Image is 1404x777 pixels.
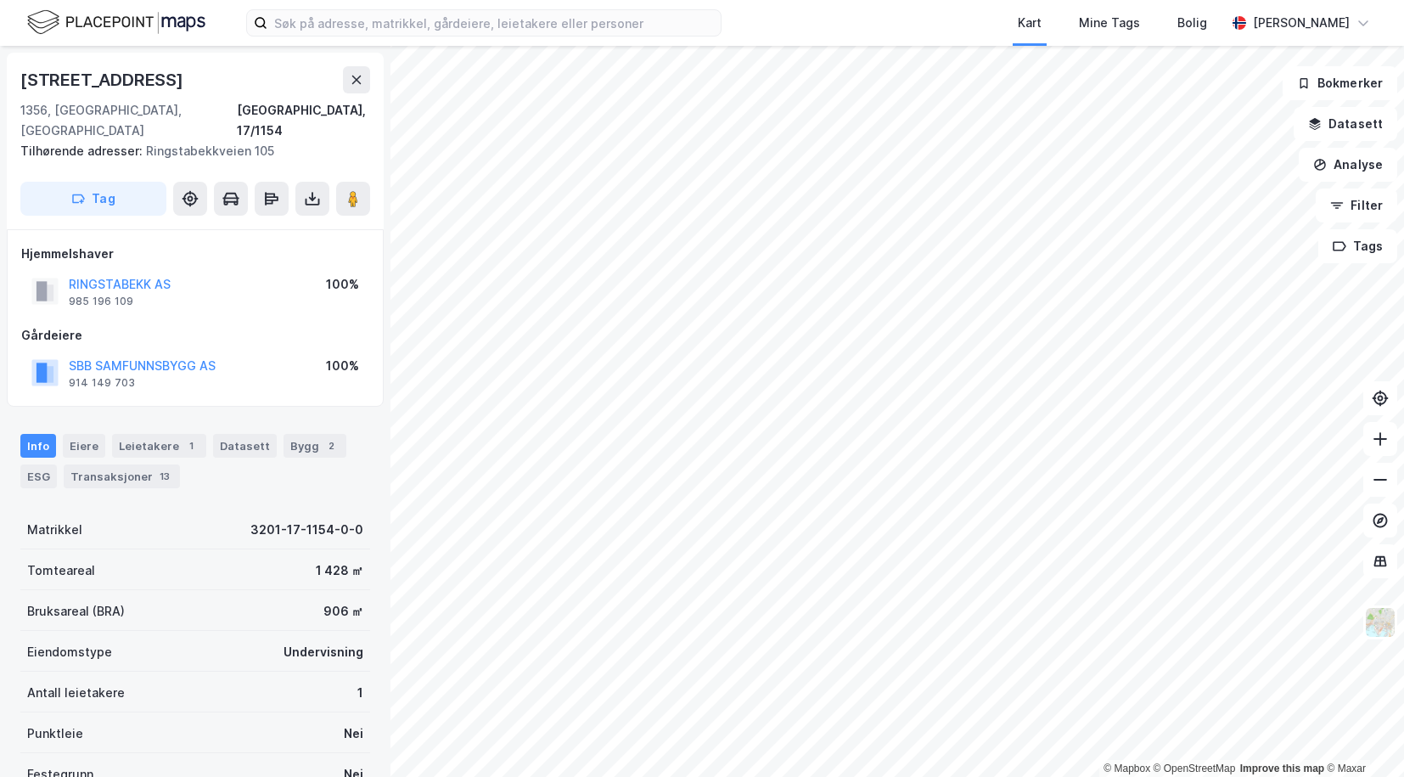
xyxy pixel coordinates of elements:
[64,465,180,488] div: Transaksjoner
[21,325,369,346] div: Gårdeiere
[20,100,237,141] div: 1356, [GEOGRAPHIC_DATA], [GEOGRAPHIC_DATA]
[1299,148,1397,182] button: Analyse
[1018,13,1042,33] div: Kart
[1253,13,1350,33] div: [PERSON_NAME]
[27,520,82,540] div: Matrikkel
[183,437,199,454] div: 1
[357,683,363,703] div: 1
[284,642,363,662] div: Undervisning
[1319,695,1404,777] iframe: Chat Widget
[27,683,125,703] div: Antall leietakere
[27,724,83,744] div: Punktleie
[1154,763,1236,774] a: OpenStreetMap
[112,434,206,458] div: Leietakere
[323,601,363,622] div: 906 ㎡
[1079,13,1140,33] div: Mine Tags
[20,182,166,216] button: Tag
[1364,606,1396,639] img: Z
[63,434,105,458] div: Eiere
[1283,66,1397,100] button: Bokmerker
[20,465,57,488] div: ESG
[27,642,112,662] div: Eiendomstype
[27,601,125,622] div: Bruksareal (BRA)
[1316,189,1397,222] button: Filter
[21,244,369,264] div: Hjemmelshaver
[20,66,187,93] div: [STREET_ADDRESS]
[27,8,205,37] img: logo.f888ab2527a4732fd821a326f86c7f29.svg
[1177,13,1207,33] div: Bolig
[267,10,721,36] input: Søk på adresse, matrikkel, gårdeiere, leietakere eller personer
[326,356,359,376] div: 100%
[69,376,135,390] div: 914 149 703
[69,295,133,308] div: 985 196 109
[284,434,346,458] div: Bygg
[20,434,56,458] div: Info
[250,520,363,540] div: 3201-17-1154-0-0
[326,274,359,295] div: 100%
[344,724,363,744] div: Nei
[1240,763,1324,774] a: Improve this map
[1294,107,1397,141] button: Datasett
[316,560,363,581] div: 1 428 ㎡
[156,468,173,485] div: 13
[323,437,340,454] div: 2
[27,560,95,581] div: Tomteareal
[20,144,146,158] span: Tilhørende adresser:
[1104,763,1150,774] a: Mapbox
[213,434,277,458] div: Datasett
[20,141,357,161] div: Ringstabekkveien 105
[237,100,370,141] div: [GEOGRAPHIC_DATA], 17/1154
[1318,229,1397,263] button: Tags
